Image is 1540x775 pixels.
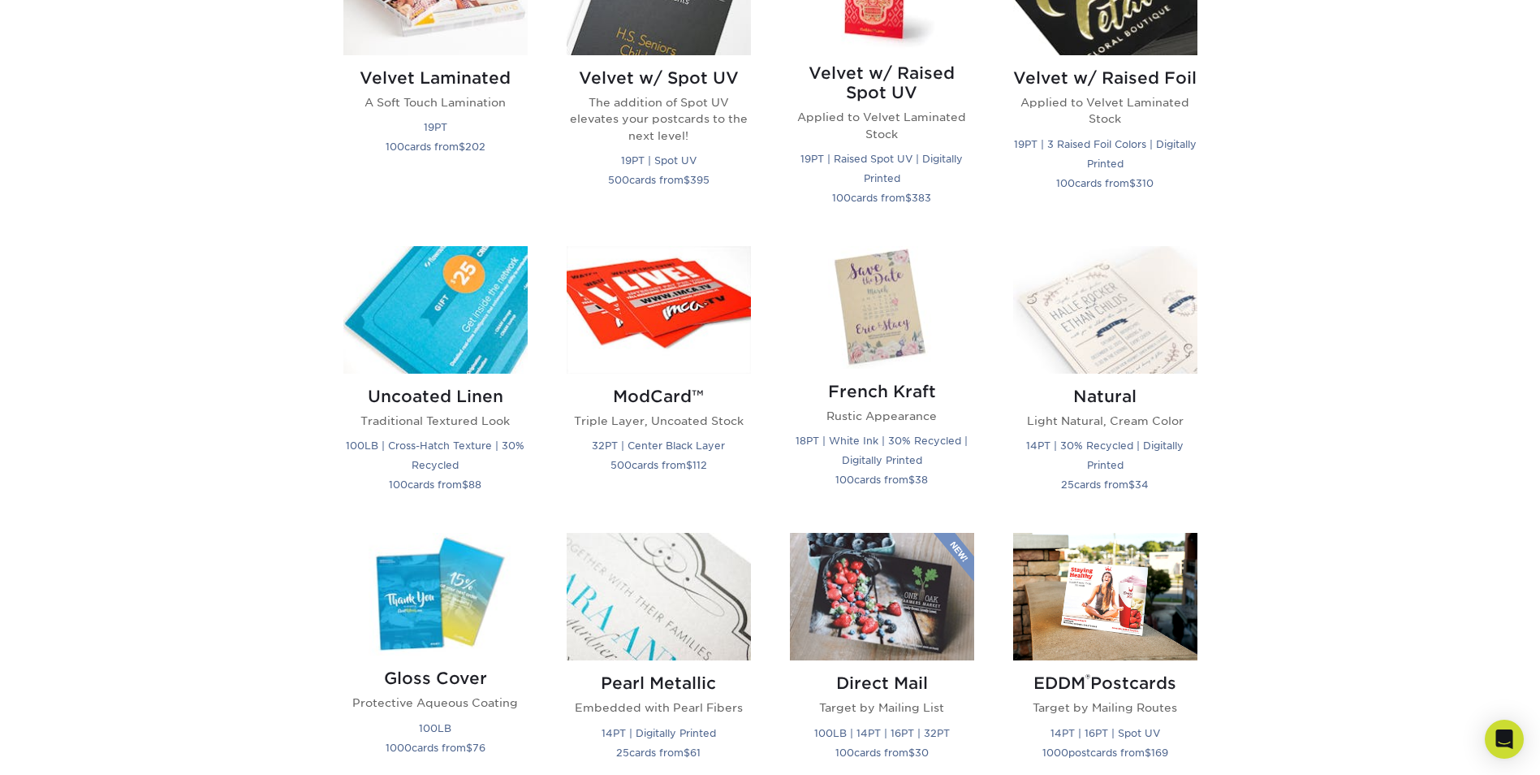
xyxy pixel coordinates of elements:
span: 202 [465,141,485,153]
h2: French Kraft [790,382,974,401]
img: ModCard™ Postcards [567,246,751,374]
img: Uncoated Linen Postcards [343,246,528,374]
a: Uncoated Linen Postcards Uncoated Linen Traditional Textured Look 100LB | Cross-Hatch Texture | 3... [343,246,528,513]
span: $ [1128,478,1135,491]
small: 100LB | 14PT | 16PT | 32PT [814,727,950,739]
span: 100 [832,192,851,204]
h2: Velvet Laminated [343,68,528,88]
h2: ModCard™ [567,387,751,406]
h2: Velvet w/ Raised Foil [1013,68,1197,88]
span: $ [459,141,465,153]
small: cards from [835,747,929,759]
small: 14PT | 16PT | Spot UV [1050,727,1160,739]
img: New Product [934,533,974,582]
span: 25 [1061,478,1074,491]
span: 395 [690,174,710,186]
span: $ [1129,177,1136,189]
h2: Gloss Cover [343,669,528,688]
small: cards from [835,474,928,486]
p: Applied to Velvet Laminated Stock [1013,94,1197,128]
sup: ® [1085,672,1090,686]
p: The addition of Spot UV elevates your postcards to the next level! [567,94,751,144]
span: $ [684,747,690,759]
small: cards from [610,459,707,471]
small: 19PT | Spot UV [621,154,697,167]
div: Open Intercom Messenger [1485,720,1524,759]
span: $ [905,192,912,204]
p: Protective Aqueous Coating [343,695,528,711]
small: 18PT | White Ink | 30% Recycled | Digitally Printed [796,435,968,466]
span: 76 [472,742,485,754]
img: Velvet w/ Raised Foil Postcards [1013,533,1197,660]
span: 112 [692,459,707,471]
span: 100 [835,747,854,759]
a: ModCard™ Postcards ModCard™ Triple Layer, Uncoated Stock 32PT | Center Black Layer 500cards from$112 [567,246,751,513]
p: Rustic Appearance [790,408,974,424]
span: 1000 [1042,747,1068,759]
small: cards from [386,141,485,153]
span: $ [466,742,472,754]
small: 100LB [419,722,451,734]
span: 88 [468,478,481,491]
h2: Direct Mail [790,673,974,693]
img: French Kraft Postcards [790,246,974,369]
span: $ [1145,747,1151,759]
span: $ [684,174,690,186]
small: 19PT | 3 Raised Foil Colors | Digitally Printed [1014,138,1197,170]
small: 100LB | Cross-Hatch Texture | 30% Recycled [346,439,524,471]
h2: Uncoated Linen [343,387,528,406]
img: Natural Postcards [1013,246,1197,374]
span: 30 [915,747,929,759]
h2: Natural [1013,387,1197,406]
p: Traditional Textured Look [343,413,528,429]
span: 25 [616,747,629,759]
span: 310 [1136,177,1154,189]
small: cards from [832,192,931,204]
p: Triple Layer, Uncoated Stock [567,413,751,429]
span: 169 [1151,747,1168,759]
p: A Soft Touch Lamination [343,94,528,110]
span: 34 [1135,478,1149,491]
p: Target by Mailing Routes [1013,699,1197,716]
span: 383 [912,192,931,204]
span: 38 [915,474,928,486]
small: cards from [616,747,701,759]
p: Target by Mailing List [790,699,974,716]
img: Pearl Metallic Postcards [567,533,751,660]
span: 500 [610,459,632,471]
a: French Kraft Postcards French Kraft Rustic Appearance 18PT | White Ink | 30% Recycled | Digitally... [790,246,974,513]
small: postcards from [1042,747,1168,759]
h2: Velvet w/ Raised Spot UV [790,63,974,102]
span: $ [686,459,692,471]
span: 1000 [386,742,412,754]
span: 61 [690,747,701,759]
span: 100 [835,474,854,486]
span: 100 [389,478,408,491]
span: $ [908,474,915,486]
span: 100 [386,141,404,153]
small: 19PT | Raised Spot UV | Digitally Printed [800,153,963,184]
span: 500 [608,174,629,186]
small: 14PT | Digitally Printed [602,727,716,739]
span: 100 [1056,177,1075,189]
p: Light Natural, Cream Color [1013,413,1197,429]
h2: EDDM Postcards [1013,673,1197,693]
small: cards from [389,478,481,491]
small: cards from [386,742,485,754]
small: cards from [1061,478,1149,491]
img: Direct Mail Postcards [790,533,974,660]
h2: Pearl Metallic [567,673,751,693]
small: 19PT [424,121,447,133]
small: cards from [1056,177,1154,189]
a: Natural Postcards Natural Light Natural, Cream Color 14PT | 30% Recycled | Digitally Printed 25ca... [1013,246,1197,513]
small: 32PT | Center Black Layer [592,439,725,452]
span: $ [462,478,468,491]
p: Applied to Velvet Laminated Stock [790,109,974,142]
small: cards from [608,174,710,186]
img: Gloss Cover Postcards [343,533,528,656]
small: 14PT | 30% Recycled | Digitally Printed [1026,439,1184,471]
p: Embedded with Pearl Fibers [567,699,751,716]
span: $ [908,747,915,759]
h2: Velvet w/ Spot UV [567,68,751,88]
